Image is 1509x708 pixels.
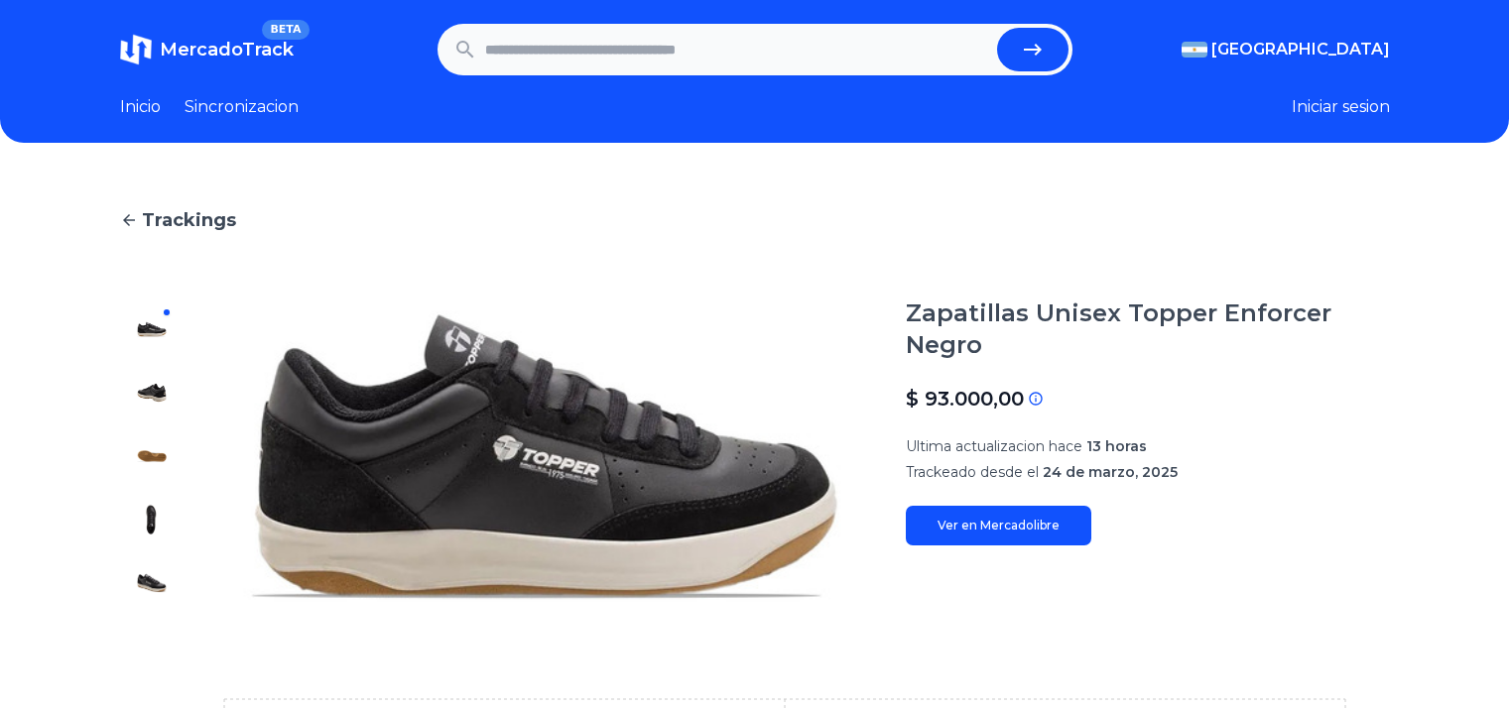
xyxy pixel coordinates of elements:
h1: Zapatillas Unisex Topper Enforcer Negro [906,297,1390,361]
a: Sincronizacion [185,95,299,119]
img: Argentina [1182,42,1207,58]
a: Ver en Mercadolibre [906,506,1091,545]
span: MercadoTrack [160,39,294,60]
img: Zapatillas Unisex Topper Enforcer Negro [136,504,168,535]
button: Iniciar sesion [1292,95,1390,119]
span: Ultima actualizacion hace [906,437,1082,455]
img: Zapatillas Unisex Topper Enforcer Negro [136,313,168,345]
span: 13 horas [1086,437,1147,455]
img: MercadoTrack [120,34,152,65]
span: [GEOGRAPHIC_DATA] [1211,38,1390,61]
a: MercadoTrackBETA [120,34,294,65]
span: 24 de marzo, 2025 [1043,463,1178,481]
p: $ 93.000,00 [906,385,1024,413]
span: BETA [262,20,309,40]
img: Zapatillas Unisex Topper Enforcer Negro [136,567,168,599]
img: Zapatillas Unisex Topper Enforcer Negro [136,377,168,409]
a: Inicio [120,95,161,119]
span: Trackeado desde el [906,463,1039,481]
a: Trackings [120,206,1390,234]
img: Zapatillas Unisex Topper Enforcer Negro [136,440,168,472]
button: [GEOGRAPHIC_DATA] [1182,38,1390,61]
img: Zapatillas Unisex Topper Enforcer Negro [223,297,866,615]
span: Trackings [142,206,236,234]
